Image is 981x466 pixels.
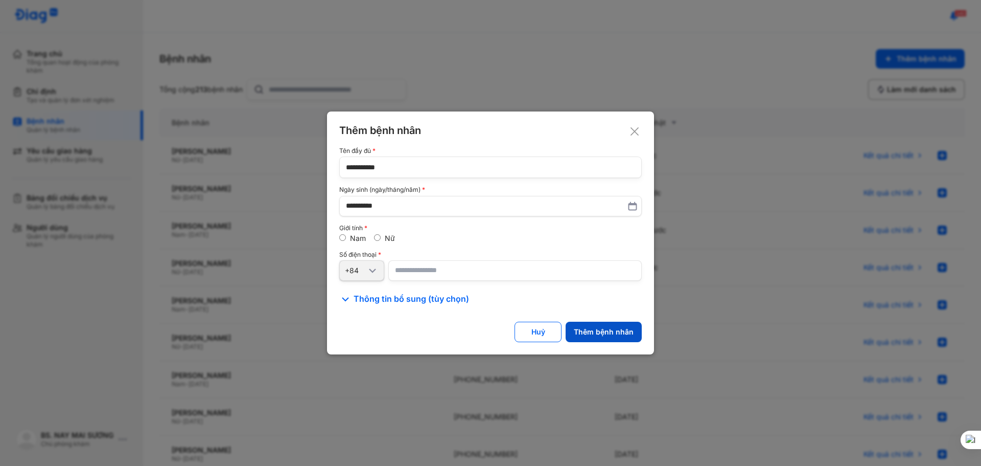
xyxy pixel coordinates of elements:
[345,266,366,275] div: +84
[350,234,366,242] label: Nam
[339,124,642,137] div: Thêm bệnh nhân
[385,234,395,242] label: Nữ
[574,327,634,337] div: Thêm bệnh nhân
[354,293,469,305] span: Thông tin bổ sung (tùy chọn)
[515,322,562,342] button: Huỷ
[339,251,642,258] div: Số điện thoại
[566,322,642,342] button: Thêm bệnh nhân
[339,147,642,154] div: Tên đầy đủ
[339,225,642,232] div: Giới tính
[339,186,642,193] div: Ngày sinh (ngày/tháng/năm)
